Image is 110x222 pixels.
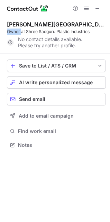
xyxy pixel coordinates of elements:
[7,37,106,48] div: No contact details available. Please try another profile.
[7,110,106,122] button: Add to email campaign
[19,113,74,119] span: Add to email campaign
[19,63,94,69] div: Save to List / ATS / CRM
[7,126,106,136] button: Find work email
[18,128,103,134] span: Find work email
[7,76,106,89] button: AI write personalized message
[7,140,106,150] button: Notes
[7,93,106,105] button: Send email
[18,142,103,148] span: Notes
[7,4,48,13] img: ContactOut v5.3.10
[19,80,93,85] span: AI write personalized message
[7,21,106,28] div: [PERSON_NAME][GEOGRAPHIC_DATA]
[7,60,106,72] button: save-profile-one-click
[7,29,106,35] div: Owner at Shree Sadguru Plastic Industries
[19,96,45,102] span: Send email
